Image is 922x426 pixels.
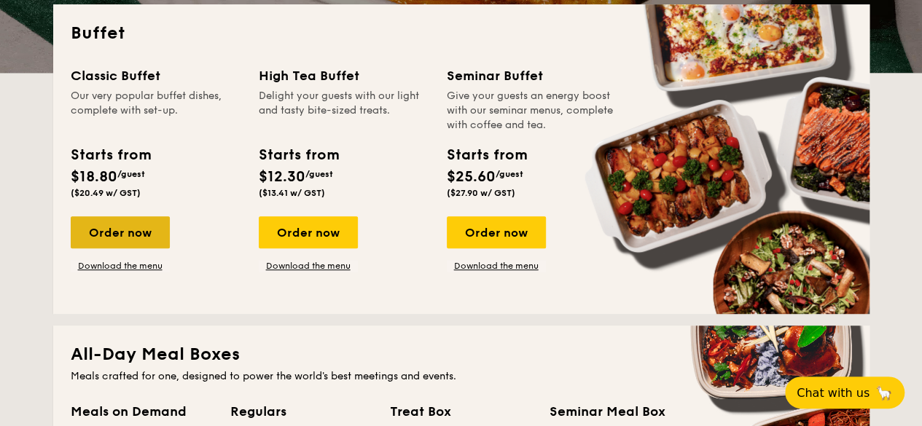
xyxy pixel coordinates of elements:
[117,169,145,179] span: /guest
[496,169,523,179] span: /guest
[447,66,617,86] div: Seminar Buffet
[71,144,150,166] div: Starts from
[259,260,358,272] a: Download the menu
[447,89,617,133] div: Give your guests an energy boost with our seminar menus, complete with coffee and tea.
[797,386,870,400] span: Chat with us
[259,66,429,86] div: High Tea Buffet
[259,89,429,133] div: Delight your guests with our light and tasty bite-sized treats.
[447,216,546,248] div: Order now
[259,144,338,166] div: Starts from
[71,66,241,86] div: Classic Buffet
[71,369,852,384] div: Meals crafted for one, designed to power the world's best meetings and events.
[230,401,372,422] div: Regulars
[71,89,241,133] div: Our very popular buffet dishes, complete with set-up.
[259,168,305,186] span: $12.30
[71,260,170,272] a: Download the menu
[71,401,213,422] div: Meals on Demand
[447,168,496,186] span: $25.60
[71,188,141,198] span: ($20.49 w/ GST)
[447,260,546,272] a: Download the menu
[447,188,515,198] span: ($27.90 w/ GST)
[305,169,333,179] span: /guest
[259,216,358,248] div: Order now
[71,168,117,186] span: $18.80
[447,144,526,166] div: Starts from
[875,384,893,401] span: 🦙
[259,188,325,198] span: ($13.41 w/ GST)
[71,216,170,248] div: Order now
[390,401,532,422] div: Treat Box
[785,376,905,409] button: Chat with us🦙
[71,22,852,45] h2: Buffet
[71,343,852,366] h2: All-Day Meal Boxes
[550,401,692,422] div: Seminar Meal Box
